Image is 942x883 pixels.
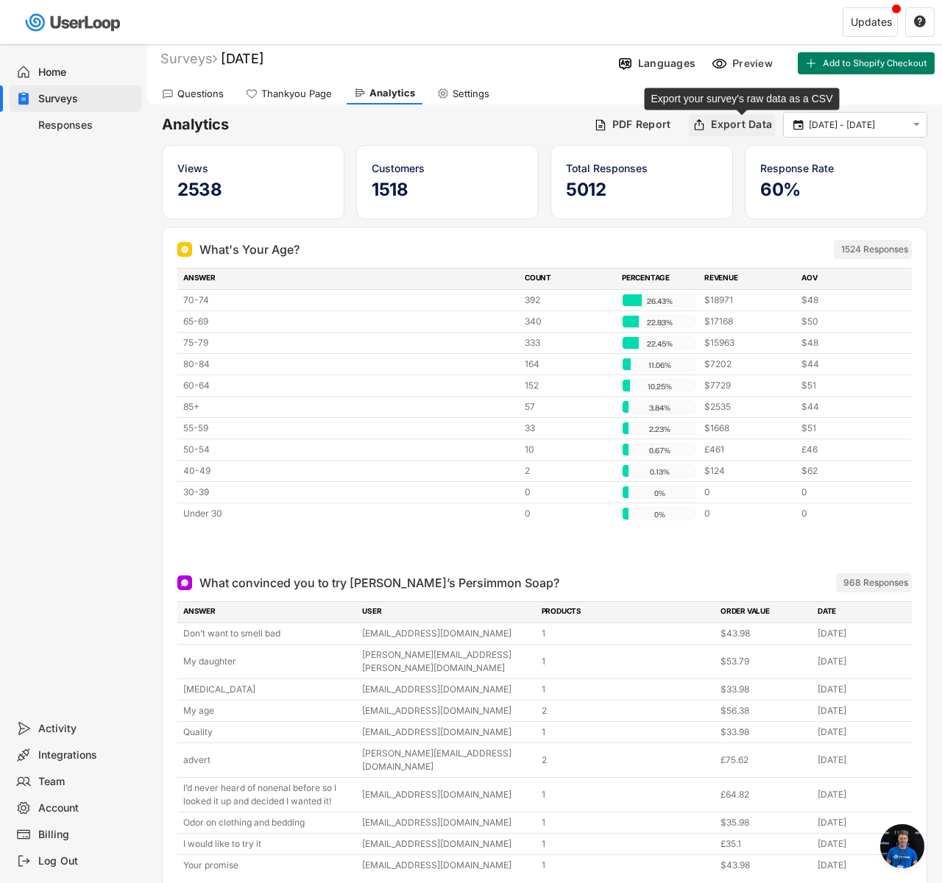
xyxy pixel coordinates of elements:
[818,837,906,851] div: [DATE]
[183,294,516,307] div: 70-74
[704,443,793,456] div: £461
[801,486,890,499] div: 0
[38,722,135,736] div: Activity
[183,837,353,851] div: I would like to try it
[362,648,532,675] div: [PERSON_NAME][EMAIL_ADDRESS][PERSON_NAME][DOMAIN_NAME]
[622,272,695,286] div: PERCENTAGE
[704,315,793,328] div: $17168
[720,726,809,739] div: $33.98
[626,508,693,521] div: 0%
[801,464,890,478] div: $62
[183,655,353,668] div: My daughter
[525,400,613,414] div: 57
[183,627,353,640] div: Don’t want to smell bad
[362,837,532,851] div: [EMAIL_ADDRESS][DOMAIN_NAME]
[542,788,712,801] div: 1
[183,272,516,286] div: ANSWER
[38,801,135,815] div: Account
[732,57,776,70] div: Preview
[199,241,300,258] div: What's Your Age?
[626,316,693,329] div: 22.93%
[542,704,712,717] div: 2
[704,379,793,392] div: $7729
[183,726,353,739] div: Quality
[525,272,613,286] div: COUNT
[720,655,809,668] div: $53.79
[626,337,693,350] div: 22.45%
[160,50,217,67] div: Surveys
[542,655,712,668] div: 1
[841,244,908,255] div: 1524 Responses
[711,118,772,131] div: Export Data
[626,422,693,436] div: 2.23%
[177,88,224,100] div: Questions
[183,704,353,717] div: My age
[704,272,793,286] div: REVENUE
[809,118,906,132] input: Select Date Range
[362,627,532,640] div: [EMAIL_ADDRESS][DOMAIN_NAME]
[626,401,693,414] div: 3.84%
[453,88,489,100] div: Settings
[183,606,353,619] div: ANSWER
[38,92,135,106] div: Surveys
[880,824,924,868] div: Open chat
[801,315,890,328] div: $50
[177,160,329,176] div: Views
[704,464,793,478] div: $124
[626,486,693,500] div: 0%
[720,704,809,717] div: $56.38
[566,160,718,176] div: Total Responses
[720,837,809,851] div: £35.1
[801,507,890,520] div: 0
[369,87,415,99] div: Analytics
[183,422,516,435] div: 55-59
[542,683,712,696] div: 1
[525,422,613,435] div: 33
[183,315,516,328] div: 65-69
[626,444,693,457] div: 0.67%
[362,606,532,619] div: USER
[221,51,264,66] font: [DATE]
[617,56,633,71] img: Language%20Icon.svg
[542,816,712,829] div: 1
[38,748,135,762] div: Integrations
[542,859,712,872] div: 1
[818,753,906,767] div: [DATE]
[704,336,793,350] div: $15963
[38,828,135,842] div: Billing
[818,655,906,668] div: [DATE]
[720,753,809,767] div: £75.62
[542,627,712,640] div: 1
[38,65,135,79] div: Home
[183,683,353,696] div: [MEDICAL_DATA]
[525,294,613,307] div: 392
[851,17,892,27] div: Updates
[362,726,532,739] div: [EMAIL_ADDRESS][DOMAIN_NAME]
[183,400,516,414] div: 85+
[801,336,890,350] div: $48
[704,400,793,414] div: $2535
[720,683,809,696] div: $33.98
[843,577,908,589] div: 968 Responses
[626,358,693,372] div: 11.06%
[704,422,793,435] div: $1668
[798,52,935,74] button: Add to Shopify Checkout
[626,294,693,308] div: 26.43%
[626,465,693,478] div: 0.13%
[525,486,613,499] div: 0
[704,507,793,520] div: 0
[801,358,890,371] div: $44
[542,726,712,739] div: 1
[704,486,793,499] div: 0
[801,379,890,392] div: $51
[362,816,532,829] div: [EMAIL_ADDRESS][DOMAIN_NAME]
[818,606,906,619] div: DATE
[566,179,718,201] h5: 5012
[362,683,532,696] div: [EMAIL_ADDRESS][DOMAIN_NAME]
[818,859,906,872] div: [DATE]
[612,118,671,131] div: PDF Report
[372,179,523,201] h5: 1518
[199,574,559,592] div: What convinced you to try [PERSON_NAME]’s Persimmon Soap?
